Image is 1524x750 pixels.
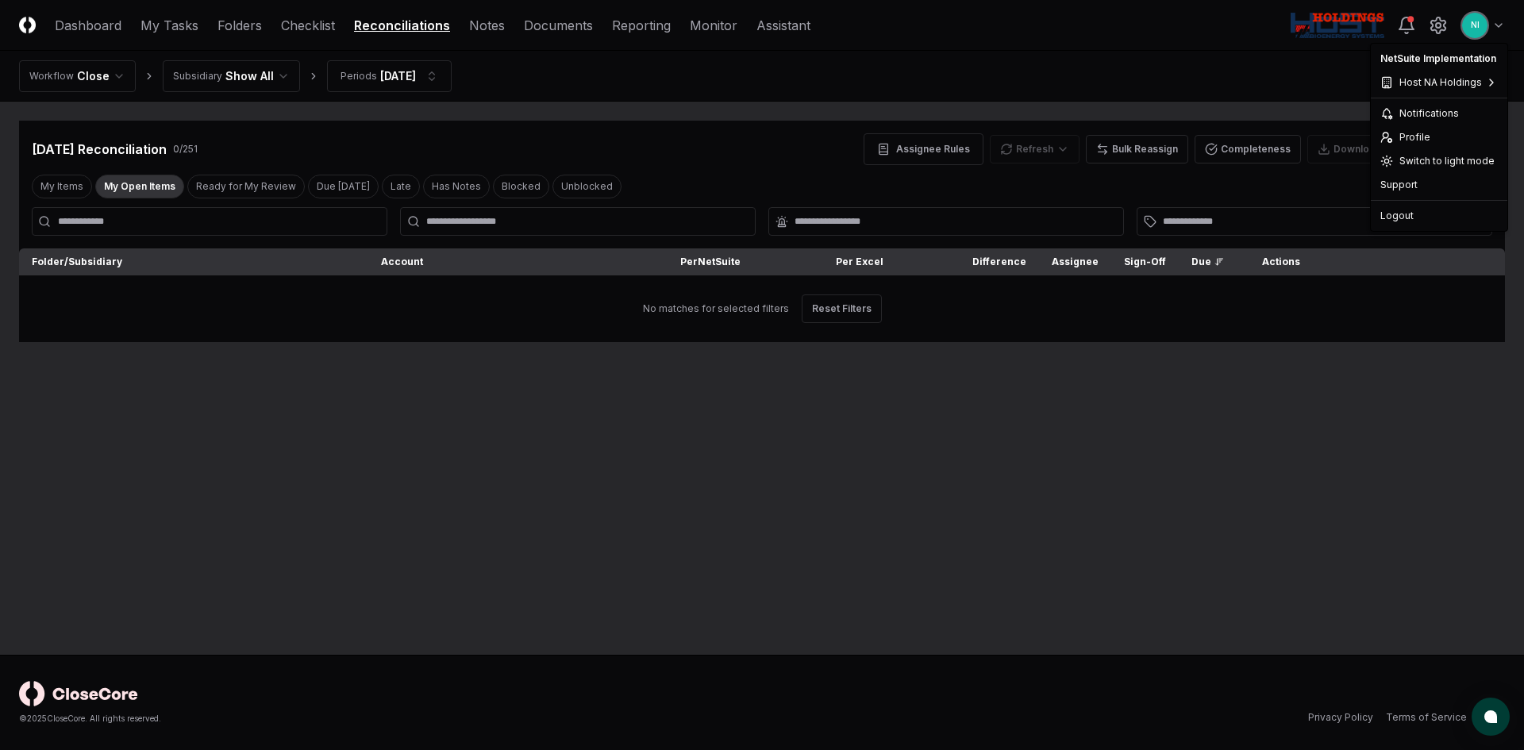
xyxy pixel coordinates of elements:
[1374,173,1504,197] div: Support
[1374,125,1504,149] a: Profile
[1374,47,1504,71] div: NetSuite Implementation
[1374,149,1504,173] div: Switch to light mode
[1399,75,1482,90] span: Host NA Holdings
[1374,102,1504,125] a: Notifications
[1374,204,1504,228] div: Logout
